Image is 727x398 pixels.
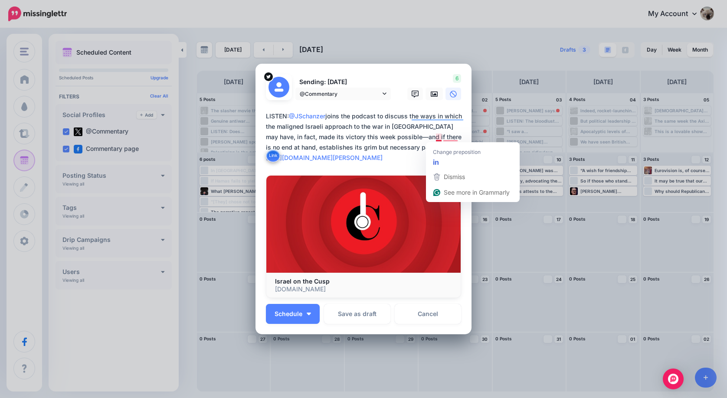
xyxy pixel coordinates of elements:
[453,74,461,83] span: 6
[300,89,380,98] span: @Commentary
[266,304,320,324] button: Schedule
[395,304,461,324] a: Cancel
[266,111,465,163] textarea: To enrich screen reader interactions, please activate Accessibility in Grammarly extension settings
[266,176,461,273] img: Israel on the Cusp
[295,77,391,87] p: Sending: [DATE]
[266,111,465,163] div: LISTEN: joins the podcast to discuss the ways in which the maligned Israeli approach to the war i...
[266,149,280,162] button: Link
[275,285,452,293] p: [DOMAIN_NAME]
[269,77,289,98] img: user_default_image.png
[324,304,390,324] button: Save as draft
[275,277,330,285] b: Israel on the Cusp
[275,311,302,317] span: Schedule
[663,369,684,389] div: Open Intercom Messenger
[307,313,311,315] img: arrow-down-white.png
[295,88,391,100] a: @Commentary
